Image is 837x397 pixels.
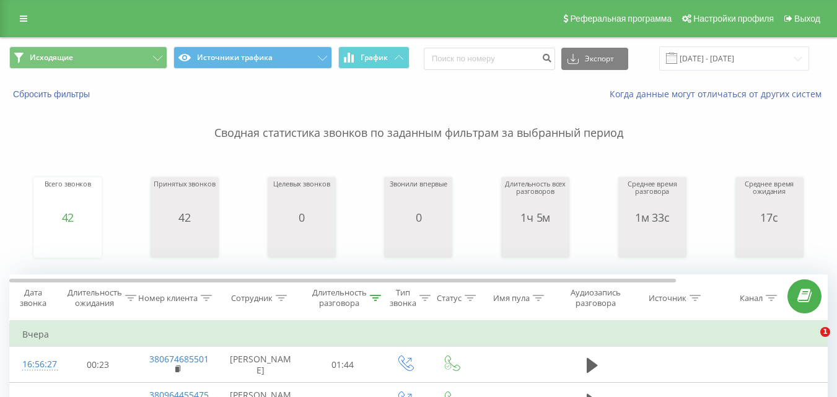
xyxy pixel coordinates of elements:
[338,46,410,69] button: График
[820,327,830,337] span: 1
[740,293,763,303] div: Канал
[304,347,382,383] td: 01:44
[10,287,56,308] div: Дата звонка
[361,53,388,62] span: График
[649,293,686,303] div: Источник
[217,347,304,383] td: [PERSON_NAME]
[424,48,555,70] input: Поиск по номеру
[138,293,198,303] div: Номер клиента
[154,180,215,211] div: Принятых звонков
[390,180,447,211] div: Звонили впервые
[149,353,209,365] a: 380674685501
[504,180,566,211] div: Длительность всех разговоров
[437,293,462,303] div: Статус
[621,180,683,211] div: Среднее время разговора
[9,89,96,100] button: Сбросить фильтры
[794,14,820,24] span: Выход
[795,327,825,357] iframe: Intercom live chat
[693,14,774,24] span: Настройки профиля
[273,211,330,224] div: 0
[154,211,215,224] div: 42
[45,180,92,211] div: Всего звонков
[231,293,273,303] div: Сотрудник
[30,53,73,63] span: Исходящие
[173,46,331,69] button: Источники трафика
[504,211,566,224] div: 1ч 5м
[22,352,47,377] div: 16:56:27
[45,211,92,224] div: 42
[9,46,167,69] button: Исходящие
[390,211,447,224] div: 0
[59,347,137,383] td: 00:23
[570,14,672,24] span: Реферальная программа
[738,180,800,211] div: Среднее время ожидания
[493,293,530,303] div: Имя пула
[738,211,800,224] div: 17с
[610,88,828,100] a: Когда данные могут отличаться от других систем
[312,287,367,308] div: Длительность разговора
[390,287,416,308] div: Тип звонка
[273,180,330,211] div: Целевых звонков
[561,48,628,70] button: Экспорт
[68,287,122,308] div: Длительность ожидания
[621,211,683,224] div: 1м 33с
[9,100,828,141] p: Сводная статистика звонков по заданным фильтрам за выбранный период
[566,287,626,308] div: Аудиозапись разговора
